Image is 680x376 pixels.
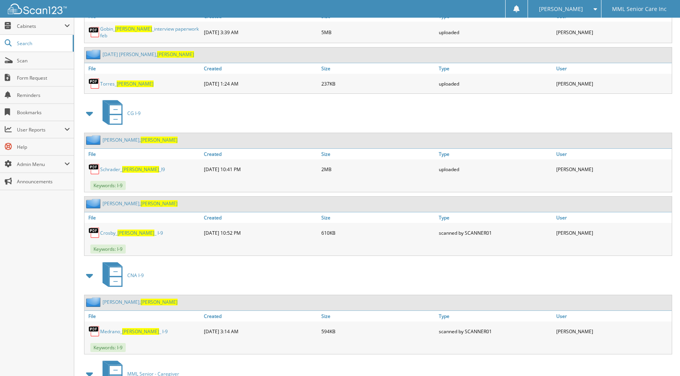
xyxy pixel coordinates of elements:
a: Size [319,311,437,321]
a: User [554,212,672,223]
span: Keywords: I-9 [90,181,126,190]
div: uploaded [437,24,554,41]
span: [PERSON_NAME] [141,137,178,143]
a: File [84,63,202,74]
img: folder2.png [86,49,103,59]
span: Bookmarks [17,109,70,116]
img: PDF.png [88,26,100,38]
a: Size [319,63,437,74]
div: [DATE] 3:39 AM [202,24,319,41]
a: Type [437,63,554,74]
img: PDF.png [88,325,100,337]
a: CG I-9 [98,98,141,129]
div: [DATE] 3:14 AM [202,323,319,339]
a: Created [202,149,319,159]
img: folder2.png [86,297,103,307]
span: Admin Menu [17,161,64,168]
a: Crosby_[PERSON_NAME]_ I-9 [100,230,163,236]
a: User [554,311,672,321]
a: Schrader_[PERSON_NAME]_I9 [100,166,165,173]
span: [PERSON_NAME] [141,200,178,207]
div: 5MB [319,24,437,41]
div: 237KB [319,76,437,91]
a: [PERSON_NAME],[PERSON_NAME] [103,299,178,305]
a: Size [319,149,437,159]
div: [PERSON_NAME] [554,323,672,339]
span: Keywords: I-9 [90,245,126,254]
a: [PERSON_NAME],[PERSON_NAME] [103,137,178,143]
span: [PERSON_NAME] [157,51,194,58]
a: File [84,311,202,321]
div: [DATE] 10:41 PM [202,161,319,177]
a: Size [319,212,437,223]
span: CG I-9 [127,110,141,117]
span: [PERSON_NAME] [122,328,159,335]
a: [PERSON_NAME],[PERSON_NAME] [103,200,178,207]
img: folder2.png [86,199,103,208]
span: Reminders [17,92,70,99]
span: [PERSON_NAME] [539,7,583,11]
a: Created [202,212,319,223]
div: 2MB [319,161,437,177]
div: [PERSON_NAME] [554,161,672,177]
span: Announcements [17,178,70,185]
div: scanned by SCANNER01 [437,323,554,339]
a: File [84,149,202,159]
span: User Reports [17,126,64,133]
span: CNA I-9 [127,272,144,279]
span: Scan [17,57,70,64]
div: [PERSON_NAME] [554,225,672,241]
a: User [554,63,672,74]
a: Gobin_[PERSON_NAME]_interview paperwork feb [100,26,200,39]
a: CNA I-9 [98,260,144,291]
img: scan123-logo-white.svg [8,4,67,14]
a: Torres_[PERSON_NAME] [100,80,154,87]
iframe: Chat Widget [641,338,680,376]
a: Created [202,63,319,74]
a: [DATE] [PERSON_NAME],[PERSON_NAME] [103,51,194,58]
a: Type [437,149,554,159]
a: Created [202,311,319,321]
div: scanned by SCANNER01 [437,225,554,241]
a: User [554,149,672,159]
span: Keywords: I-9 [90,343,126,352]
a: Type [437,212,554,223]
img: PDF.png [88,78,100,89]
span: [PERSON_NAME] [117,230,154,236]
div: [PERSON_NAME] [554,76,672,91]
span: [PERSON_NAME] [122,166,159,173]
a: Type [437,311,554,321]
div: uploaded [437,161,554,177]
span: Help [17,144,70,150]
span: [PERSON_NAME] [117,80,154,87]
span: Search [17,40,69,47]
div: [DATE] 10:52 PM [202,225,319,241]
a: Medrano_[PERSON_NAME]_ I-9 [100,328,168,335]
span: [PERSON_NAME] [115,26,152,32]
span: MML Senior Care Inc [612,7,667,11]
div: [PERSON_NAME] [554,24,672,41]
img: folder2.png [86,135,103,145]
span: [PERSON_NAME] [141,299,178,305]
div: 594KB [319,323,437,339]
a: File [84,212,202,223]
img: PDF.png [88,163,100,175]
div: [DATE] 1:24 AM [202,76,319,91]
div: 610KB [319,225,437,241]
span: Form Request [17,75,70,81]
div: uploaded [437,76,554,91]
img: PDF.png [88,227,100,239]
span: Cabinets [17,23,64,29]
